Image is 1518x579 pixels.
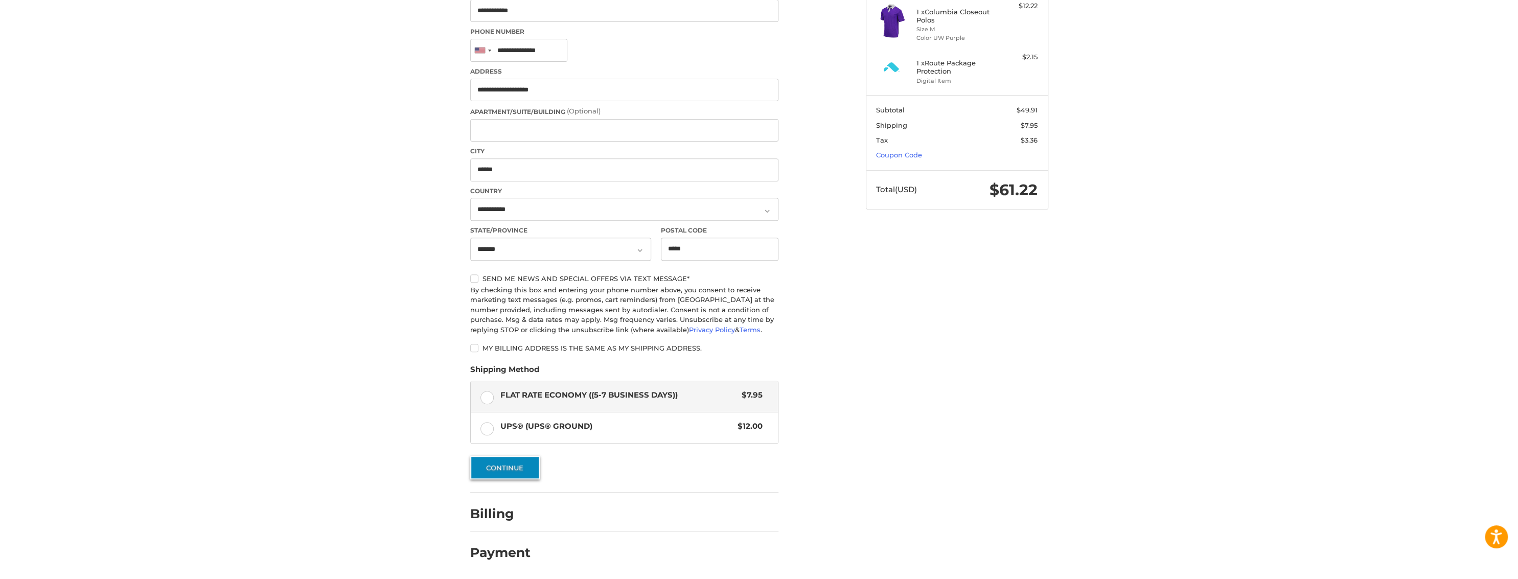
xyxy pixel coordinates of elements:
span: UPS® (UPS® Ground) [500,421,733,432]
div: By checking this box and entering your phone number above, you consent to receive marketing text ... [470,285,778,335]
span: Shipping [876,121,907,129]
span: Tax [876,136,888,144]
div: $2.15 [997,52,1038,62]
span: Total (USD) [876,184,917,194]
small: (Optional) [567,107,601,115]
h4: 1 x Columbia Closeout Polos [916,8,995,25]
span: $49.91 [1017,106,1038,114]
span: $12.00 [733,421,763,432]
span: Subtotal [876,106,905,114]
span: $61.22 [990,180,1038,199]
label: Country [470,187,778,196]
label: Send me news and special offers via text message* [470,274,778,283]
h4: 1 x Route Package Protection [916,59,995,76]
label: My billing address is the same as my shipping address. [470,344,778,352]
div: $12.22 [997,1,1038,11]
h2: Billing [470,506,530,522]
a: Privacy Policy [689,326,735,334]
label: Phone Number [470,27,778,36]
span: $3.36 [1021,136,1038,144]
label: City [470,147,778,156]
li: Size M [916,25,995,34]
a: Coupon Code [876,151,922,159]
label: State/Province [470,226,651,235]
div: United States: +1 [471,39,494,61]
legend: Shipping Method [470,364,539,380]
label: Address [470,67,778,76]
a: Terms [740,326,761,334]
label: Postal Code [661,226,778,235]
span: $7.95 [1021,121,1038,129]
button: Continue [470,456,540,479]
label: Apartment/Suite/Building [470,106,778,117]
h2: Payment [470,545,531,561]
li: Color UW Purple [916,34,995,42]
li: Digital Item [916,77,995,85]
span: Flat Rate Economy ((5-7 Business Days)) [500,389,737,401]
span: $7.95 [737,389,763,401]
